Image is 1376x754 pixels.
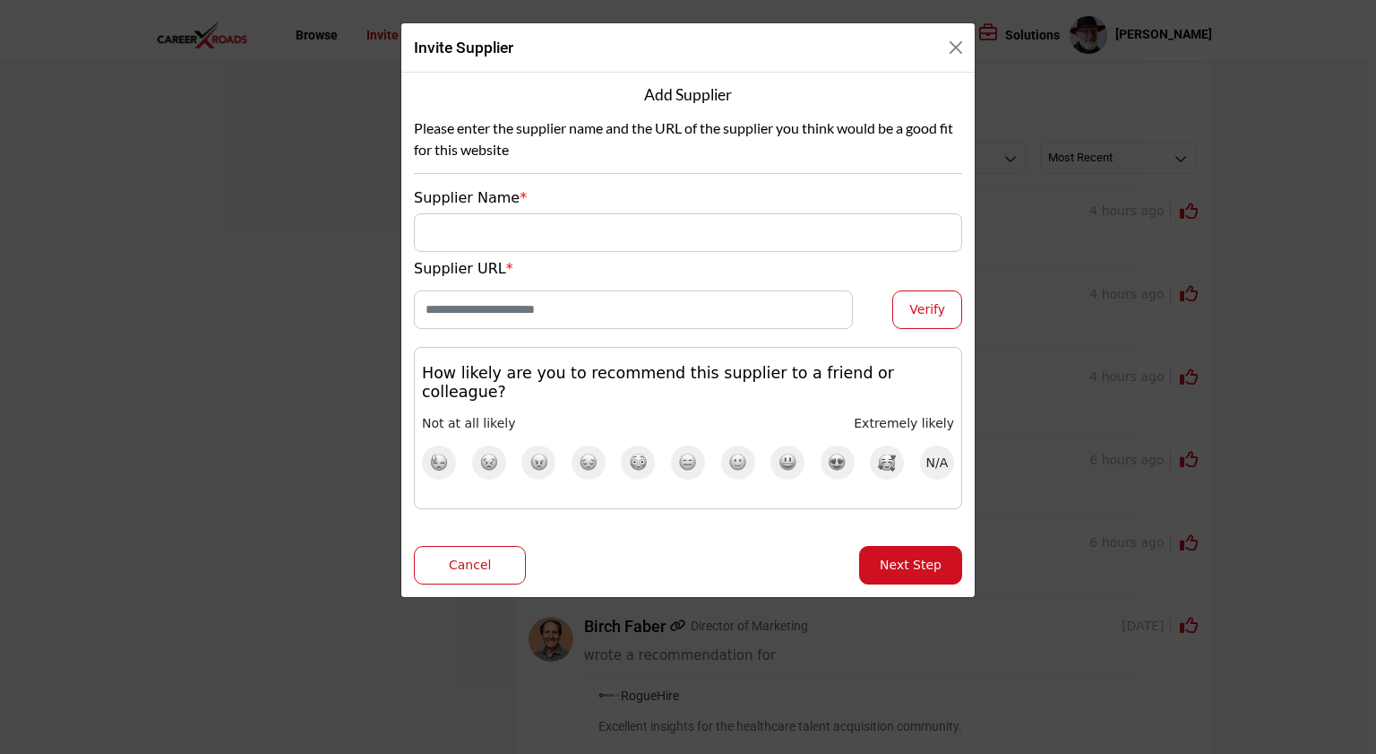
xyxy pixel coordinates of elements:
img: emoji rating 7 [728,453,747,472]
span: Not at all likely [422,416,515,430]
span: N/A [926,453,949,472]
label: Supplier URL [414,258,513,280]
p: Please enter the supplier name and the URL of the supplier you think would be a good fit for this... [414,117,962,160]
label: Supplier Name [414,187,527,209]
input: Supplier Name [414,213,962,252]
h3: How likely are you to recommend this supplier to a friend or colleague? [422,364,954,402]
button: Cancel [414,546,526,585]
img: emoji rating 8 [778,453,797,472]
img: emoji rating 6 [678,453,697,472]
button: Verify [892,290,962,329]
button: Close [943,35,968,60]
input: Enter Website URL [414,290,853,329]
h5: Add Supplier [644,85,732,104]
h1: Invite Supplier [414,36,513,59]
img: emoji rating 5 [629,453,648,472]
img: emoji rating 10 [878,454,897,472]
img: emoji rating 9 [828,453,847,472]
img: emoji rating 1 [430,453,448,472]
img: emoji rating 3 [529,453,548,472]
button: Next Step [859,546,962,585]
span: Extremely likely [854,416,954,430]
img: emoji rating 2 [479,453,498,472]
img: emoji rating 4 [579,453,598,472]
